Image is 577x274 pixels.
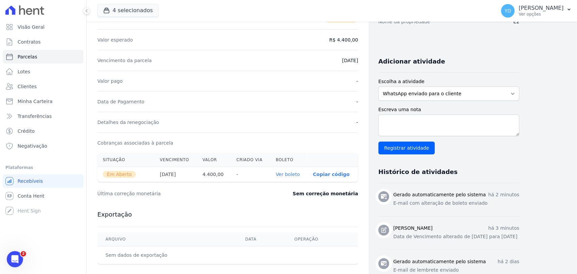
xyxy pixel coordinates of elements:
[3,20,83,34] a: Visão Geral
[378,78,519,85] label: Escolha a atividade
[3,80,83,93] a: Clientes
[3,189,83,203] a: Conta Hent
[97,36,133,43] dt: Valor esperado
[393,233,519,240] p: Data de Vencimento alterado de [DATE] para [DATE]
[393,258,486,265] h3: Gerado automaticamente pelo sistema
[342,57,358,64] dd: [DATE]
[378,168,457,176] h3: Histórico de atividades
[103,171,136,178] span: Em Aberto
[286,232,358,246] th: Operação
[18,53,37,60] span: Parcelas
[378,142,435,154] input: Registrar atividade
[3,124,83,138] a: Crédito
[231,167,270,182] th: -
[3,50,83,64] a: Parcelas
[231,153,270,167] th: Criado via
[21,251,26,256] span: 2
[313,172,350,177] button: Copiar código
[197,153,231,167] th: Valor
[154,153,197,167] th: Vencimento
[18,113,52,120] span: Transferências
[97,57,152,64] dt: Vencimento da parcela
[5,164,81,172] div: Plataformas
[3,109,83,123] a: Transferências
[18,39,41,45] span: Contratos
[519,5,563,11] p: [PERSON_NAME]
[97,232,237,246] th: Arquivo
[3,95,83,108] a: Minha Carteira
[275,172,299,177] a: Ver boleto
[18,193,44,199] span: Conta Hent
[356,98,358,105] dd: -
[393,200,519,207] p: E-mail com alteração de boleto enviado
[496,1,577,20] button: YD [PERSON_NAME] Ver opções
[498,258,519,265] p: há 2 dias
[3,174,83,188] a: Recebíveis
[519,11,563,17] p: Ver opções
[97,246,237,264] td: Sem dados de exportação
[97,4,159,17] button: 4 selecionados
[3,139,83,153] a: Negativação
[18,128,35,134] span: Crédito
[329,36,358,43] dd: R$ 4.400,00
[513,18,519,25] dd: E2
[97,190,251,197] dt: Última correção monetária
[356,119,358,126] dd: -
[97,140,173,146] dt: Cobranças associadas à parcela
[293,190,358,197] dd: Sem correção monetária
[488,191,519,198] p: há 2 minutos
[18,178,43,184] span: Recebíveis
[237,232,286,246] th: Data
[97,153,154,167] th: Situação
[154,167,197,182] th: [DATE]
[393,191,486,198] h3: Gerado automaticamente pelo sistema
[393,267,519,274] p: E-mail de lembrete enviado
[3,35,83,49] a: Contratos
[7,251,23,267] iframe: Intercom live chat
[270,153,307,167] th: Boleto
[356,78,358,84] dd: -
[3,65,83,78] a: Lotes
[97,78,123,84] dt: Valor pago
[18,83,37,90] span: Clientes
[18,98,52,105] span: Minha Carteira
[18,68,30,75] span: Lotes
[97,98,144,105] dt: Data de Pagamento
[97,119,159,126] dt: Detalhes da renegociação
[18,143,47,149] span: Negativação
[488,225,519,232] p: há 3 minutos
[197,167,231,182] th: 4.400,00
[504,8,511,13] span: YD
[378,57,445,66] h3: Adicionar atividade
[97,210,358,219] h3: Exportação
[18,24,45,30] span: Visão Geral
[378,106,519,113] label: Escreva uma nota
[393,225,432,232] h3: [PERSON_NAME]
